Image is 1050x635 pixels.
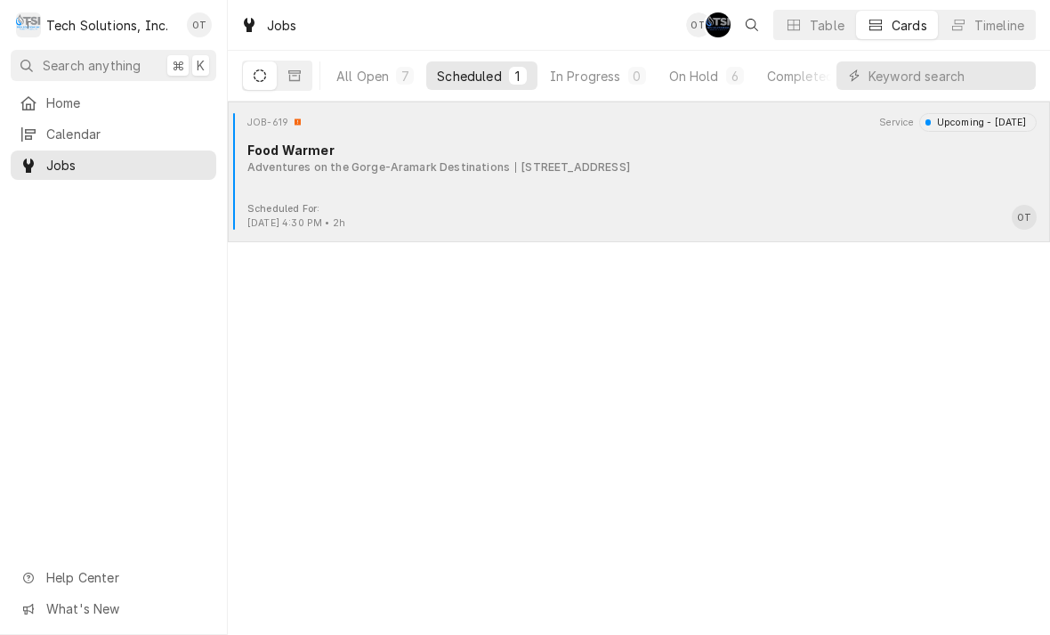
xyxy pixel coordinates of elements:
div: 1 [513,67,523,85]
div: Object Extra Context Footer Label [247,202,345,216]
div: Cards [892,16,927,35]
a: Home [11,88,216,118]
div: 0 [632,67,642,85]
div: Object Subtext Secondary [515,159,630,175]
div: Object Subtext [247,159,1037,175]
a: Go to Help Center [11,563,216,592]
div: Card Footer Primary Content [1012,205,1037,230]
div: All Open [336,67,389,85]
a: Jobs [11,151,216,180]
div: Card Footer [235,202,1043,231]
div: AF [706,12,731,37]
a: Go to What's New [11,594,216,623]
div: Tech Solutions, Inc.'s Avatar [16,12,41,37]
span: Home [46,94,207,112]
div: Card Header [235,113,1043,131]
div: OT [686,12,711,37]
div: 7 [400,67,410,85]
div: Otis Tooley's Avatar [686,12,711,37]
div: On Hold [669,67,719,85]
span: K [197,56,205,75]
div: Object ID [247,116,288,130]
div: Job Card: JOB-619 [228,102,1050,242]
span: What's New [46,599,206,618]
div: T [16,12,41,37]
button: Search anything⌘K [11,50,216,81]
div: Card Footer Extra Context [247,202,345,231]
div: Object Status [919,113,1037,131]
button: Open search [738,11,766,39]
div: Austin Fox's Avatar [706,12,731,37]
div: Object Extra Context Footer Value [247,216,345,231]
div: Tech Solutions, Inc. [46,16,168,35]
div: Timeline [974,16,1024,35]
div: Object Title [247,141,1037,159]
div: Scheduled [437,67,501,85]
span: ⌘ [172,56,184,75]
span: Jobs [46,156,207,175]
div: Upcoming - [DATE] [931,116,1026,130]
div: Otis Tooley's Avatar [1012,205,1037,230]
div: Otis Tooley's Avatar [187,12,212,37]
div: Card Body [235,141,1043,175]
div: Object Subtext Primary [247,159,510,175]
span: Search anything [43,56,141,75]
input: Keyword search [868,61,1027,90]
div: Card Header Secondary Content [879,113,1038,131]
a: Calendar [11,119,216,149]
div: Table [810,16,844,35]
span: Help Center [46,568,206,587]
div: Card Header Primary Content [247,113,303,131]
div: OT [187,12,212,37]
div: In Progress [550,67,621,85]
span: Calendar [46,125,207,143]
div: 6 [730,67,740,85]
span: [DATE] 4:30 PM • 2h [247,217,345,229]
div: Completed [767,67,834,85]
div: OT [1012,205,1037,230]
div: Object Extra Context Header [879,116,915,130]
